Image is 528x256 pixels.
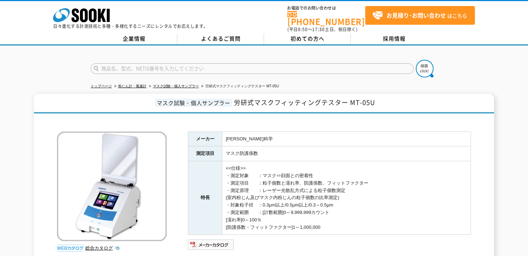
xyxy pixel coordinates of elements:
a: よくあるご質問 [177,34,264,44]
a: トップページ [91,84,112,88]
td: <<仕様>> ・測定対象 ：マスク⇔顔面との密着性 ・測定項目 ：粒子個数と濡れ率、防護係数、フィットファクター ・測定原理 ：レーザー光散乱方式による粒子個数測定 (室内粉じん及びマスク内粉じ... [222,161,471,235]
span: お電話でのお問い合わせは [287,6,365,10]
th: 特長 [188,161,222,235]
td: [PERSON_NAME]科学 [222,132,471,146]
a: お見積り･お問い合わせはこちら [365,6,475,25]
span: 労研式マスクフィッティングテスター MT-05U [234,98,375,107]
img: メーカーカタログ [188,239,234,250]
a: メーカーカタログ [188,244,234,249]
p: 日々進化する計測技術と多種・多様化するニーズにレンタルでお応えします。 [53,24,208,28]
span: (平日 ～ 土日、祝日除く) [287,26,357,33]
a: 企業情報 [91,34,177,44]
td: マスク防護係数 [222,146,471,161]
strong: お見積り･お問い合わせ [386,11,446,19]
th: 測定項目 [188,146,222,161]
li: 労研式マスクフィッティングテスター MT-05U [200,83,279,90]
img: webカタログ [57,245,84,252]
input: 商品名、型式、NETIS番号を入力してください [91,63,414,74]
img: btn_search.png [416,60,434,77]
span: 17:30 [312,26,325,33]
img: 労研式マスクフィッティングテスター MT-05U [57,132,167,241]
a: 採用情報 [351,34,437,44]
th: メーカー [188,132,222,146]
span: マスク試験・個人サンプラー [155,99,232,107]
a: マスク試験・個人サンプラー [153,84,199,88]
a: 総合カタログ [85,245,120,251]
span: 初めての方へ [291,35,325,42]
a: 粉じん計・風速計 [118,84,147,88]
a: [PHONE_NUMBER] [287,11,365,25]
a: 初めての方へ [264,34,351,44]
span: はこちら [372,10,467,21]
span: 8:50 [298,26,308,33]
